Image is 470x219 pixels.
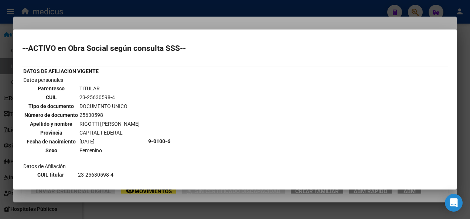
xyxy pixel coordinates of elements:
[22,45,448,52] h2: --ACTIVO en Obra Social según consulta SSS--
[23,76,147,206] td: Datos personales Datos de Afiliación
[24,93,78,101] th: CUIL
[79,138,140,146] td: [DATE]
[24,120,78,128] th: Apellido y nombre
[79,129,140,137] td: CAPITAL FEDERAL
[24,111,78,119] th: Número de documento
[79,93,140,101] td: 23-25630598-4
[79,102,140,110] td: DOCUMENTO UNICO
[24,102,78,110] th: Tipo de documento
[79,84,140,93] td: TITULAR
[78,171,146,179] td: 23-25630598-4
[148,138,170,144] b: 9-0100-6
[79,111,140,119] td: 25630598
[78,180,146,188] td: 30-68897938-9
[24,129,78,137] th: Provincia
[24,180,77,188] th: CUIT de empleador
[24,84,78,93] th: Parentesco
[79,120,140,128] td: RIGOTTI [PERSON_NAME]
[24,138,78,146] th: Fecha de nacimiento
[445,194,463,212] div: Open Intercom Messenger
[79,146,140,154] td: Femenino
[23,68,99,74] b: DATOS DE AFILIACION VIGENTE
[24,171,77,179] th: CUIL titular
[24,146,78,154] th: Sexo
